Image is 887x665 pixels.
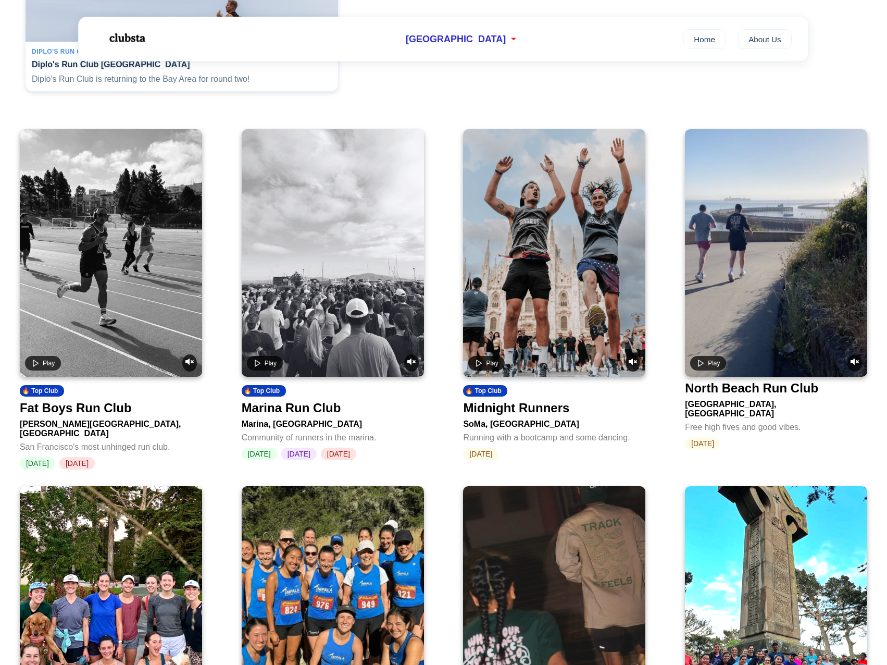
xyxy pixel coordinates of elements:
button: Unmute video [626,354,640,372]
div: Midnight Runners [463,401,569,415]
div: Marina, [GEOGRAPHIC_DATA] [242,415,424,429]
div: San Francisco's most unhinged run club. [20,438,202,452]
span: [DATE] [281,448,317,460]
button: Unmute video [404,354,419,372]
span: [DATE] [20,457,55,470]
span: [DATE] [463,448,498,460]
span: [GEOGRAPHIC_DATA] [406,34,506,45]
span: [DATE] [685,437,720,450]
span: Play [43,360,55,367]
button: Play video [25,356,61,371]
div: Marina Run Club [242,401,341,415]
span: [DATE] [242,448,277,460]
div: SoMa, [GEOGRAPHIC_DATA] [463,415,645,429]
span: Play [708,360,720,367]
span: Play [265,360,277,367]
a: Play videoUnmute video🔥 Top ClubFat Boys Run Club[PERSON_NAME][GEOGRAPHIC_DATA], [GEOGRAPHIC_DATA... [20,129,202,470]
div: Community of runners in the marina. [242,429,424,442]
div: North Beach Run Club [685,381,818,396]
a: Play videoUnmute video🔥 Top ClubMarina Run ClubMarina, [GEOGRAPHIC_DATA]Community of runners in t... [242,129,424,460]
div: Running with a bootcamp and some dancing. [463,429,645,442]
button: Unmute video [847,354,862,372]
span: [DATE] [321,448,356,460]
a: Play videoUnmute videoNorth Beach Run Club[GEOGRAPHIC_DATA], [GEOGRAPHIC_DATA]Free high fives and... [685,129,867,450]
div: 🔥 Top Club [20,385,64,397]
div: [GEOGRAPHIC_DATA], [GEOGRAPHIC_DATA] [685,396,867,418]
div: 🔥 Top Club [242,385,286,397]
button: Play video [468,356,504,371]
img: Logo [95,25,158,51]
button: Play video [247,356,283,371]
a: Home [683,29,726,49]
div: 🔥 Top Club [463,385,507,397]
span: [DATE] [59,457,95,470]
span: Play [486,360,498,367]
div: [PERSON_NAME][GEOGRAPHIC_DATA], [GEOGRAPHIC_DATA] [20,415,202,438]
div: Fat Boys Run Club [20,401,132,415]
button: Play video [690,356,726,371]
div: Free high fives and good vibes. [685,418,867,432]
button: Unmute video [182,354,197,372]
a: Play videoUnmute video🔥 Top ClubMidnight RunnersSoMa, [GEOGRAPHIC_DATA]Running with a bootcamp an... [463,129,645,460]
p: Diplo's Run Club is returning to the Bay Area for round two! [32,73,332,85]
a: About Us [738,29,792,49]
